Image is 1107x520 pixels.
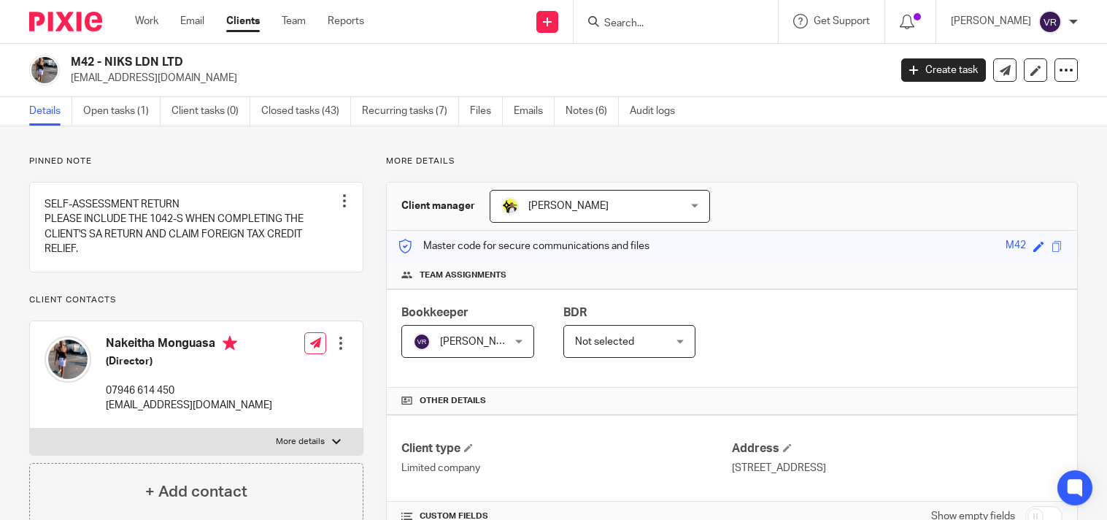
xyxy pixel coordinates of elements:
h4: Client type [401,441,732,456]
p: Client contacts [29,294,363,306]
i: Primary [223,336,237,351]
a: Emails [514,97,555,126]
a: Closed tasks (43) [261,97,351,126]
a: Files [470,97,503,126]
span: BDR [563,307,587,318]
img: Nakeitha%20Monguasa.png [29,55,60,85]
a: Notes (6) [566,97,619,126]
img: Carine-Starbridge.jpg [501,197,519,215]
a: Team [282,14,306,28]
span: Team assignments [420,269,506,281]
p: [STREET_ADDRESS] [732,461,1062,475]
span: [PERSON_NAME] [528,201,609,211]
a: Work [135,14,158,28]
p: [EMAIL_ADDRESS][DOMAIN_NAME] [71,71,879,85]
span: Other details [420,395,486,407]
p: [EMAIL_ADDRESS][DOMAIN_NAME] [106,398,272,413]
img: Nakeitha%20Monguasa.png [45,336,91,383]
h3: Client manager [401,199,475,213]
span: [PERSON_NAME] [440,337,520,347]
p: [PERSON_NAME] [951,14,1031,28]
p: More details [276,436,325,448]
a: Open tasks (1) [83,97,161,126]
p: Pinned note [29,156,363,167]
a: Audit logs [630,97,686,126]
a: Details [29,97,72,126]
a: Reports [328,14,364,28]
span: Get Support [814,16,870,26]
h2: M42 - NIKS LDN LTD [71,55,717,70]
a: Create task [901,58,986,82]
span: Bookkeeper [401,307,468,318]
h5: (Director) [106,354,272,369]
span: Not selected [575,337,634,347]
input: Search [603,18,734,31]
p: Limited company [401,461,732,475]
p: More details [386,156,1078,167]
a: Client tasks (0) [171,97,250,126]
img: Pixie [29,12,102,31]
p: Master code for secure communications and files [398,239,649,253]
h4: Address [732,441,1062,456]
p: 07946 614 450 [106,383,272,398]
h4: + Add contact [145,481,247,503]
img: svg%3E [1038,10,1062,34]
a: Recurring tasks (7) [362,97,459,126]
div: M42 [1006,238,1026,255]
a: Email [180,14,204,28]
a: Clients [226,14,260,28]
img: svg%3E [413,333,431,351]
h4: Nakeitha Monguasa [106,336,272,354]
